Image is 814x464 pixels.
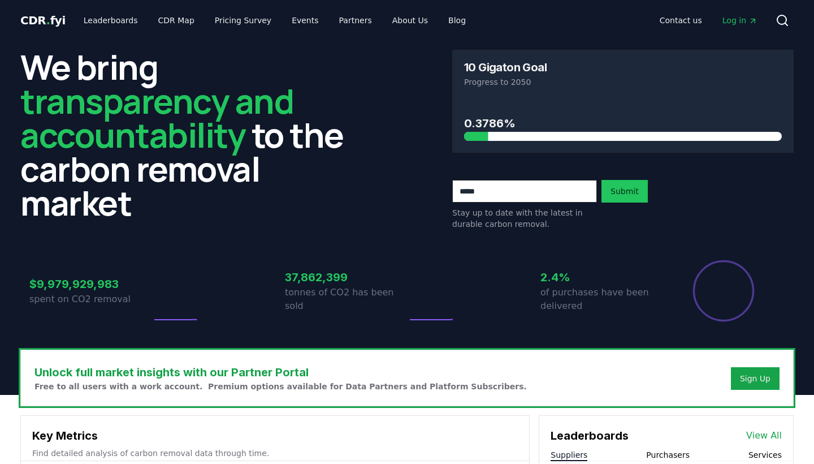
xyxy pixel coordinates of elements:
[551,427,629,444] h3: Leaderboards
[285,269,407,286] h3: 37,862,399
[748,449,782,461] button: Services
[731,367,780,390] button: Sign Up
[20,12,66,28] a: CDR.fyi
[540,269,663,286] h3: 2.4%
[20,50,362,220] h2: We bring to the carbon removal market
[149,10,203,31] a: CDR Map
[651,10,767,31] nav: Main
[439,10,475,31] a: Blog
[46,14,50,27] span: .
[452,207,597,230] p: Stay up to date with the latest in durable carbon removal.
[34,364,527,381] h3: Unlock full market insights with our Partner Portal
[646,449,690,461] button: Purchasers
[551,449,587,461] button: Suppliers
[32,448,518,459] p: Find detailed analysis of carbon removal data through time.
[20,14,66,27] span: CDR fyi
[601,180,648,203] button: Submit
[206,10,280,31] a: Pricing Survey
[75,10,147,31] a: Leaderboards
[651,10,711,31] a: Contact us
[29,293,151,306] p: spent on CO2 removal
[740,373,770,384] a: Sign Up
[722,15,757,26] span: Log in
[29,276,151,293] h3: $9,979,929,983
[713,10,767,31] a: Log in
[383,10,437,31] a: About Us
[285,286,407,313] p: tonnes of CO2 has been sold
[692,259,755,323] div: Percentage of sales delivered
[540,286,663,313] p: of purchases have been delivered
[330,10,381,31] a: Partners
[75,10,475,31] nav: Main
[20,78,293,158] span: transparency and accountability
[464,62,547,73] h3: 10 Gigaton Goal
[34,381,527,392] p: Free to all users with a work account. Premium options available for Data Partners and Platform S...
[746,429,782,442] a: View All
[464,115,782,132] h3: 0.3786%
[464,76,782,88] p: Progress to 2050
[32,427,518,444] h3: Key Metrics
[283,10,327,31] a: Events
